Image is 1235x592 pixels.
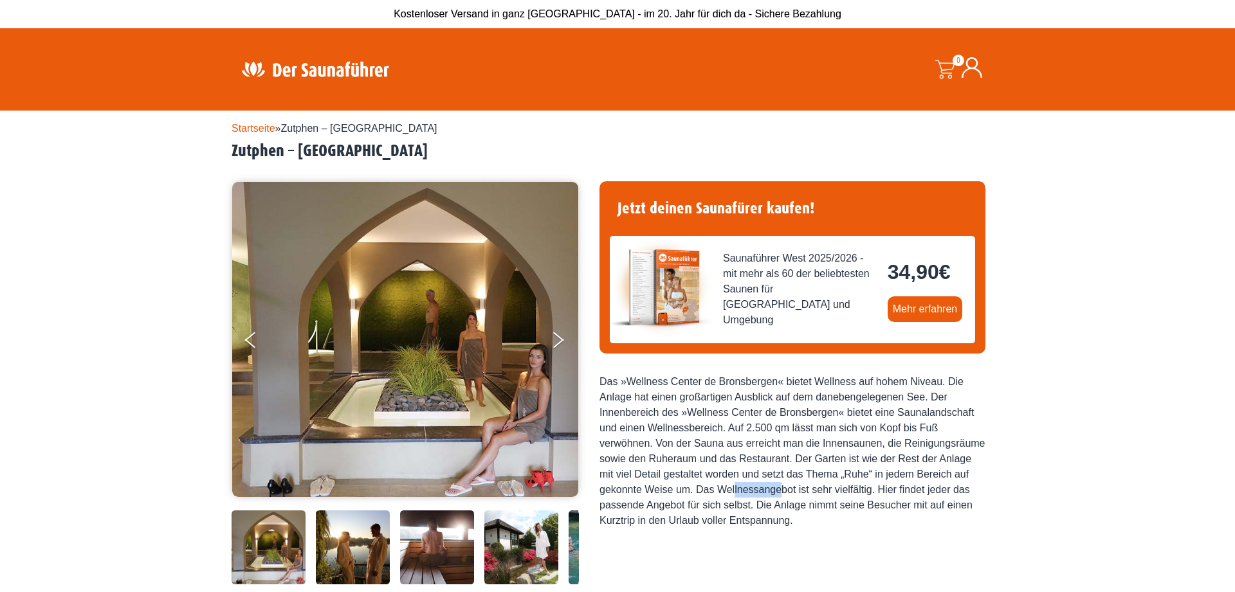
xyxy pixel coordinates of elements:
h2: Zutphen – [GEOGRAPHIC_DATA] [232,141,1003,161]
div: Das »Wellness Center de Bronsbergen« bietet Wellness auf hohem Niveau. Die Anlage hat einen großa... [599,374,985,528]
button: Next [551,327,583,359]
span: 0 [953,55,964,66]
span: Kostenloser Versand in ganz [GEOGRAPHIC_DATA] - im 20. Jahr für dich da - Sichere Bezahlung [394,8,841,19]
img: der-saunafuehrer-2025-west.jpg [610,236,713,339]
h4: Jetzt deinen Saunafürer kaufen! [610,192,975,226]
span: Saunaführer West 2025/2026 - mit mehr als 60 der beliebtesten Saunen für [GEOGRAPHIC_DATA] und Um... [723,251,877,328]
a: Startseite [232,123,275,134]
bdi: 34,90 [888,260,951,283]
span: € [939,260,951,283]
button: Previous [245,327,277,359]
span: Zutphen – [GEOGRAPHIC_DATA] [281,123,437,134]
span: » [232,123,437,134]
a: Mehr erfahren [888,296,963,322]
